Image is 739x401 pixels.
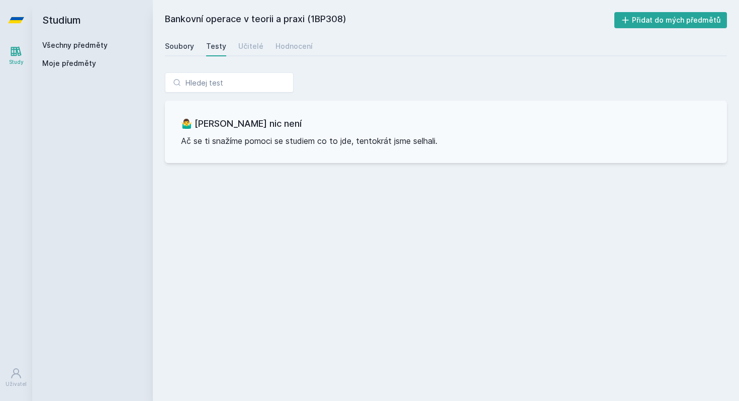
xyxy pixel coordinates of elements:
[6,380,27,388] div: Uživatel
[181,135,711,147] p: Ač se ti snažíme pomoci se studiem co to jde, tentokrát jsme selhali.
[2,362,30,393] a: Uživatel
[165,72,294,93] input: Hledej test
[614,12,727,28] button: Přidat do mých předmětů
[42,58,96,68] span: Moje předměty
[275,36,313,56] a: Hodnocení
[206,41,226,51] div: Testy
[181,117,711,131] h3: 🤷‍♂️ [PERSON_NAME] nic není
[238,36,263,56] a: Učitelé
[165,41,194,51] div: Soubory
[206,36,226,56] a: Testy
[238,41,263,51] div: Učitelé
[165,36,194,56] a: Soubory
[165,12,614,28] h2: Bankovní operace v teorii a praxi (1BP308)
[2,40,30,71] a: Study
[42,41,108,49] a: Všechny předměty
[275,41,313,51] div: Hodnocení
[9,58,24,66] div: Study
